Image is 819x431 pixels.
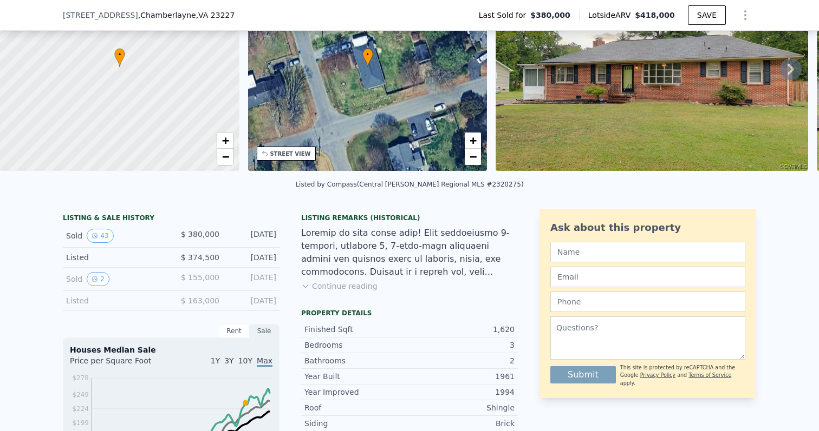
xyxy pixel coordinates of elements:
span: Max [257,356,272,367]
div: Rent [219,324,249,338]
span: $ 380,000 [181,230,219,238]
div: [DATE] [228,229,276,243]
span: $418,000 [635,11,675,19]
input: Email [550,267,745,287]
span: + [470,134,477,147]
div: Houses Median Sale [70,344,272,355]
span: , VA 23227 [196,11,235,19]
div: Property details [301,309,518,317]
div: [DATE] [228,272,276,286]
button: View historical data [87,229,113,243]
div: Listed by Compass (Central [PERSON_NAME] Regional MLS #2320275) [295,181,523,188]
div: Sold [66,229,162,243]
span: • [114,50,125,59]
span: • [362,50,373,59]
div: This site is protected by reCAPTCHA and the Google and apply. [620,364,745,387]
button: Continue reading [301,281,378,291]
div: Listed [66,295,162,306]
span: 10Y [238,356,252,365]
span: Last Sold for [479,10,531,21]
div: Ask about this property [550,220,745,235]
div: Price per Square Foot [70,355,171,373]
span: $380,000 [530,10,570,21]
a: Zoom out [217,149,233,165]
span: , Chamberlayne [138,10,235,21]
tspan: $278 [72,374,89,382]
div: Listed [66,252,162,263]
span: $ 374,500 [181,253,219,262]
div: Bedrooms [304,340,409,350]
input: Name [550,242,745,262]
div: 1,620 [409,324,515,335]
div: Siding [304,418,409,429]
tspan: $224 [72,405,89,413]
button: View historical data [87,272,109,286]
button: Show Options [734,4,756,26]
div: [DATE] [228,295,276,306]
span: 3Y [224,356,233,365]
div: 2 [409,355,515,366]
div: • [362,48,373,67]
span: Lotside ARV [588,10,635,21]
a: Zoom out [465,149,481,165]
div: Brick [409,418,515,429]
button: SAVE [688,5,726,25]
div: Roof [304,402,409,413]
div: Loremip do sita conse adip! Elit seddoeiusmo 9-tempori, utlabore 5, 7-etdo-magn aliquaeni admini ... [301,227,518,279]
div: Bathrooms [304,355,409,366]
div: 1994 [409,387,515,397]
tspan: $199 [72,419,89,427]
span: − [470,150,477,163]
a: Zoom in [217,132,233,149]
div: Sold [66,272,162,286]
span: [STREET_ADDRESS] [63,10,138,21]
div: LISTING & SALE HISTORY [63,214,279,224]
div: Year Built [304,371,409,382]
div: Year Improved [304,387,409,397]
div: • [114,48,125,67]
span: $ 163,000 [181,296,219,305]
div: Shingle [409,402,515,413]
input: Phone [550,291,745,312]
span: $ 155,000 [181,273,219,282]
a: Terms of Service [688,372,731,378]
div: Listing Remarks (Historical) [301,214,518,222]
span: + [222,134,229,147]
div: [DATE] [228,252,276,263]
div: STREET VIEW [270,150,311,158]
tspan: $249 [72,391,89,399]
div: Finished Sqft [304,324,409,335]
a: Zoom in [465,132,481,149]
div: Sale [249,324,279,338]
span: 1Y [211,356,220,365]
div: 3 [409,340,515,350]
button: Submit [550,366,616,383]
span: − [222,150,229,163]
div: 1961 [409,371,515,382]
a: Privacy Policy [640,372,675,378]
